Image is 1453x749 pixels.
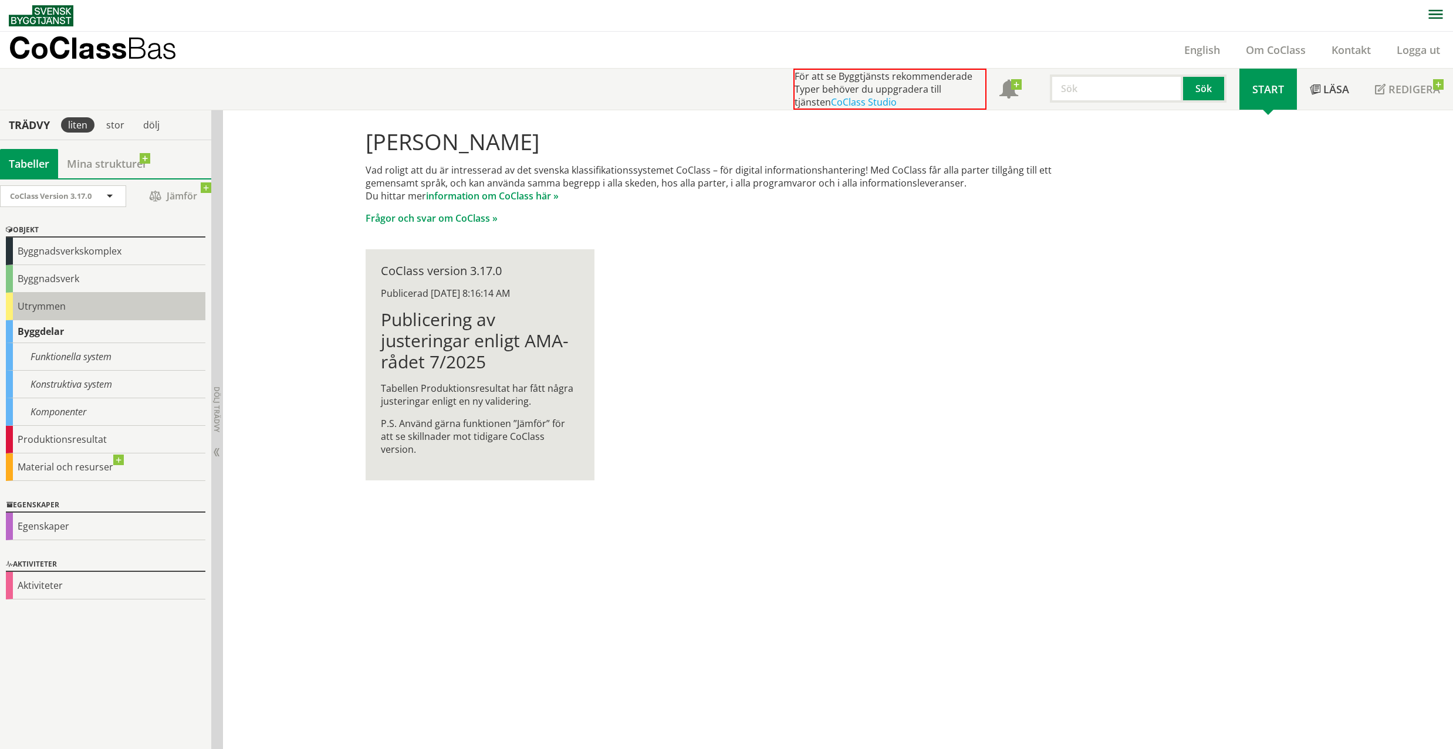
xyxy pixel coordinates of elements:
h1: Publicering av justeringar enligt AMA-rådet 7/2025 [381,309,579,372]
div: Byggnadsverk [6,265,205,293]
div: Funktionella system [6,343,205,371]
a: Mina strukturer [58,149,156,178]
span: CoClass Version 3.17.0 [10,191,92,201]
a: English [1171,43,1233,57]
div: Publicerad [DATE] 8:16:14 AM [381,287,579,300]
a: CoClassBas [9,32,202,68]
div: Konstruktiva system [6,371,205,398]
div: Egenskaper [6,513,205,540]
a: Läsa [1297,69,1362,110]
p: CoClass [9,41,177,55]
div: CoClass version 3.17.0 [381,265,579,277]
img: Svensk Byggtjänst [9,5,73,26]
a: Frågor och svar om CoClass » [366,212,498,225]
a: CoClass Studio [831,96,897,109]
span: Läsa [1323,82,1349,96]
a: Kontakt [1319,43,1384,57]
div: liten [61,117,94,133]
div: Aktiviteter [6,558,205,572]
a: Logga ut [1384,43,1453,57]
div: Egenskaper [6,499,205,513]
a: information om CoClass här » [426,189,559,202]
a: Start [1239,69,1297,110]
div: Byggnadsverkskomplex [6,238,205,265]
button: Sök [1183,74,1226,103]
span: Bas [127,30,177,65]
div: Byggdelar [6,320,205,343]
span: Dölj trädvy [212,387,222,432]
a: Om CoClass [1233,43,1319,57]
input: Sök [1050,74,1183,103]
div: Material och resurser [6,453,205,481]
span: Start [1252,82,1284,96]
div: stor [99,117,131,133]
a: Redigera [1362,69,1453,110]
h1: [PERSON_NAME] [366,128,1087,154]
div: Produktionsresultat [6,426,205,453]
p: P.S. Använd gärna funktionen ”Jämför” för att se skillnader mot tidigare CoClass version. [381,417,579,456]
p: Tabellen Produktionsresultat har fått några justeringar enligt en ny validering. [381,382,579,408]
div: Objekt [6,223,205,238]
div: dölj [136,117,167,133]
p: Vad roligt att du är intresserad av det svenska klassifikationssystemet CoClass – för digital inf... [366,164,1087,202]
div: För att se Byggtjänsts rekommenderade Typer behöver du uppgradera till tjänsten [793,69,986,110]
span: Notifikationer [999,81,1018,100]
div: Komponenter [6,398,205,426]
div: Utrymmen [6,293,205,320]
div: Aktiviteter [6,572,205,599]
span: Redigera [1388,82,1440,96]
div: Trädvy [2,118,56,131]
span: Jämför [138,186,208,206]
